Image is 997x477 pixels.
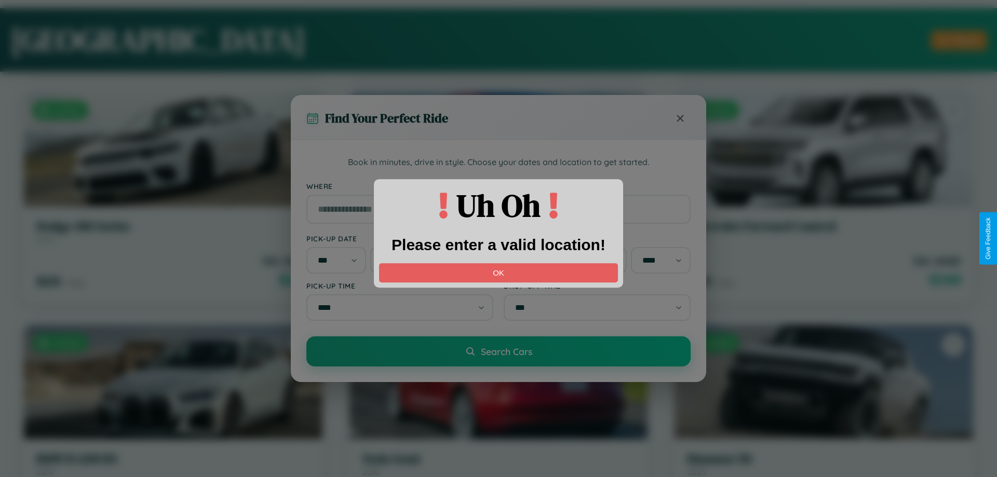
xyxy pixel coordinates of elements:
span: Search Cars [481,346,532,357]
h3: Find Your Perfect Ride [325,110,448,127]
p: Book in minutes, drive in style. Choose your dates and location to get started. [306,156,691,169]
label: Drop-off Time [504,281,691,290]
label: Where [306,182,691,190]
label: Pick-up Time [306,281,493,290]
label: Pick-up Date [306,234,493,243]
label: Drop-off Date [504,234,691,243]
